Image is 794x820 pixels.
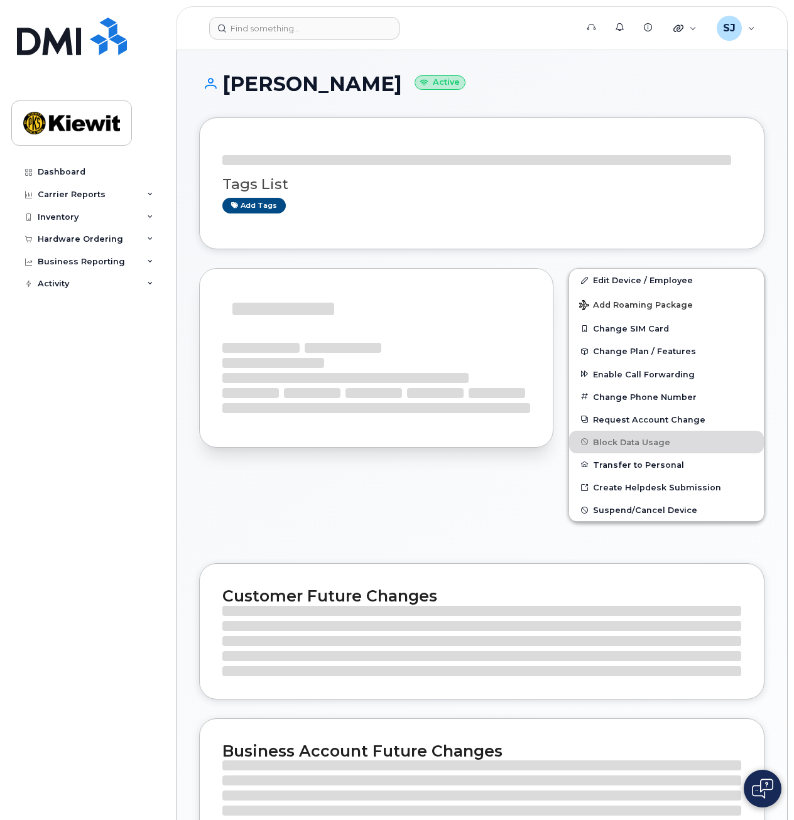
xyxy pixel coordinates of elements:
a: Add tags [222,198,286,213]
h2: Business Account Future Changes [222,742,741,760]
button: Request Account Change [569,408,764,431]
h3: Tags List [222,176,741,192]
button: Change Plan / Features [569,340,764,362]
h2: Customer Future Changes [222,586,741,605]
h1: [PERSON_NAME] [199,73,764,95]
button: Transfer to Personal [569,453,764,476]
a: Create Helpdesk Submission [569,476,764,499]
button: Change SIM Card [569,317,764,340]
span: Enable Call Forwarding [593,369,695,379]
button: Change Phone Number [569,386,764,408]
span: Change Plan / Features [593,347,696,356]
button: Enable Call Forwarding [569,363,764,386]
button: Block Data Usage [569,431,764,453]
button: Add Roaming Package [569,291,764,317]
button: Suspend/Cancel Device [569,499,764,521]
span: Suspend/Cancel Device [593,505,697,515]
span: Add Roaming Package [579,300,693,312]
a: Edit Device / Employee [569,269,764,291]
img: Open chat [752,779,773,799]
small: Active [415,75,465,90]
